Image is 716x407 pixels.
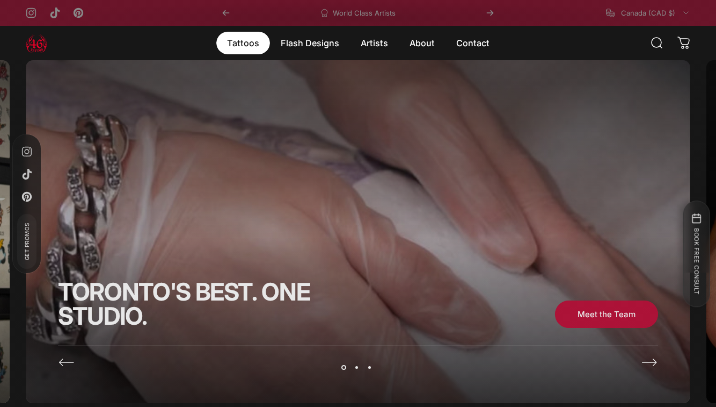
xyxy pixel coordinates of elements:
a: Contact [445,32,500,54]
summary: Artists [350,32,399,54]
summary: Tattoos [216,32,270,54]
a: 0 items [672,31,696,55]
summary: Flash Designs [270,32,350,54]
summary: About [399,32,445,54]
nav: Primary [216,32,500,54]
